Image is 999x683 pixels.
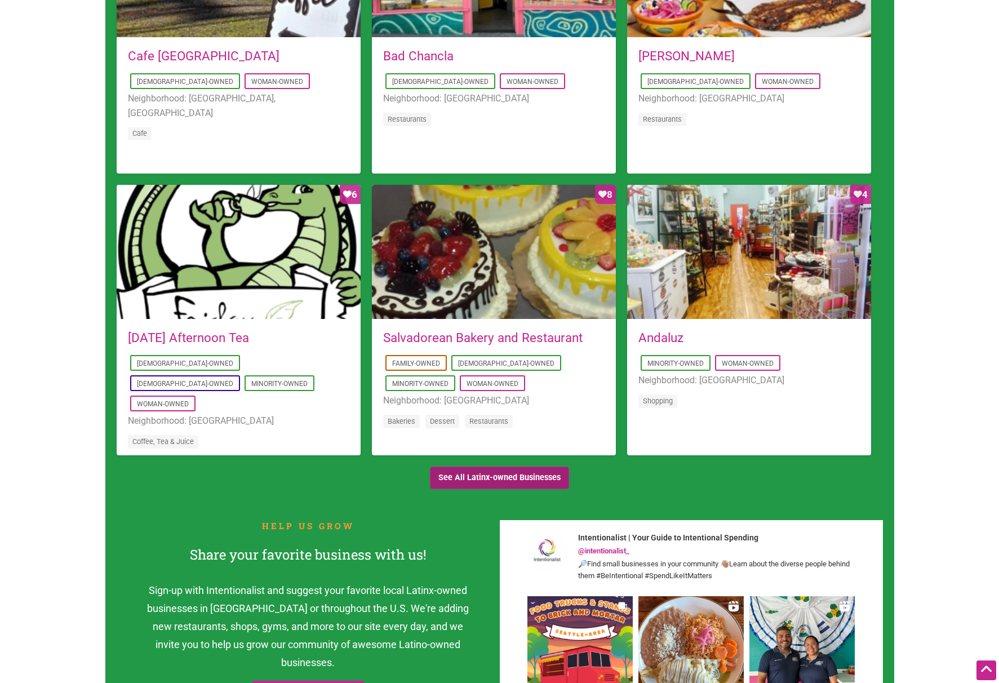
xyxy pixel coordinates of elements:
[638,373,860,388] li: Neighborhood: [GEOGRAPHIC_DATA]
[144,545,473,565] h1: Share your favorite business with us!
[527,532,567,571] img: @intentionalist_
[638,330,683,345] a: Andaluz
[128,414,349,428] li: Neighborhood: [GEOGRAPHIC_DATA]
[469,417,508,425] a: Restaurants
[647,78,744,86] a: [DEMOGRAPHIC_DATA]-Owned
[137,78,233,86] a: [DEMOGRAPHIC_DATA]-Owned
[467,380,518,388] a: Woman-Owned
[383,48,454,63] a: Bad Chancla
[976,660,996,680] div: Scroll Back to Top
[251,380,308,388] a: Minority-Owned
[388,115,427,123] a: Restaurants
[507,78,558,86] a: Woman-Owned
[251,78,303,86] a: Woman-Owned
[383,393,605,408] li: Neighborhood: [GEOGRAPHIC_DATA]
[643,115,682,123] a: Restaurants
[430,467,570,490] a: See All Latinx-owned Businesses
[638,48,735,63] a: [PERSON_NAME]
[578,532,855,544] h5: Intentionalist | Your Guide to Intentional Spending
[647,360,704,367] a: Minority-Owned
[383,91,605,106] li: Neighborhood: [GEOGRAPHIC_DATA]
[578,558,855,582] div: 🔎Find small businesses in your community 👋🏽Learn about the diverse people behind them #BeIntentio...
[128,330,249,345] a: [DATE] Afternoon Tea
[392,360,440,367] a: Family-Owned
[430,417,455,425] a: Dessert
[458,360,554,367] a: [DEMOGRAPHIC_DATA]-Owned
[128,48,279,63] a: Cafe [GEOGRAPHIC_DATA]
[144,582,473,672] p: Sign-up with Intentionalist and suggest your favorite local Latinx-owned businesses in [GEOGRAPHI...
[643,397,673,405] a: Shopping
[578,547,629,555] a: @intentionalist_
[128,91,349,120] li: Neighborhood: [GEOGRAPHIC_DATA], [GEOGRAPHIC_DATA]
[132,129,147,138] a: Cafe
[137,360,233,367] a: [DEMOGRAPHIC_DATA]-Owned
[762,78,814,86] a: Woman-Owned
[722,360,774,367] a: Woman-Owned
[392,78,489,86] a: [DEMOGRAPHIC_DATA]-Owned
[137,380,233,388] a: [DEMOGRAPHIC_DATA]-Owned
[383,330,583,345] a: Salvadorean Bakery and Restaurant
[132,437,194,446] a: Coffee, Tea & Juice
[638,91,860,106] li: Neighborhood: [GEOGRAPHIC_DATA]
[388,417,415,425] a: Bakeries
[144,520,473,536] h2: HELP US GROW
[137,400,189,408] a: Woman-Owned
[392,380,449,388] a: Minority-Owned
